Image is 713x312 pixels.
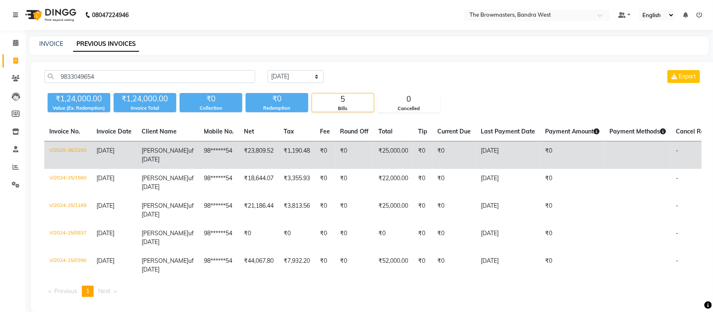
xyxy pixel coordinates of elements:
td: V/2024-25/0837 [44,224,91,252]
td: ₹0 [315,169,335,196]
div: ₹0 [180,93,242,105]
span: Fee [320,128,330,135]
td: ₹0 [540,224,604,252]
td: ₹7,932.20 [279,252,315,279]
span: [PERSON_NAME] [142,257,188,264]
td: ₹0 [413,141,432,169]
td: ₹22,000.00 [373,169,413,196]
span: Payment Methods [609,128,666,135]
td: ₹23,809.52 [239,141,279,169]
td: V/2024-25/0390 [44,252,91,279]
span: - [676,202,678,209]
div: Value (Ex. Redemption) [48,105,110,112]
td: ₹44,067.80 [239,252,279,279]
td: [DATE] [476,224,540,252]
td: ₹0 [413,252,432,279]
td: V/2024-25/1560 [44,169,91,196]
span: [DATE] [96,147,114,154]
span: Current Due [437,128,471,135]
a: INVOICE [39,40,63,48]
span: Net [244,128,254,135]
td: ₹25,000.00 [373,141,413,169]
td: ₹3,813.56 [279,196,315,224]
td: ₹0 [315,141,335,169]
td: ₹0 [335,141,373,169]
td: [DATE] [476,196,540,224]
button: Export [667,70,700,83]
div: Invoice Total [114,105,176,112]
span: [DATE] [96,202,114,209]
span: Next [98,287,111,295]
td: ₹0 [335,224,373,252]
td: ₹0 [540,141,604,169]
b: 08047224946 [92,3,129,27]
td: ₹0 [432,141,476,169]
td: ₹0 [413,224,432,252]
td: ₹0 [279,224,315,252]
div: Collection [180,105,242,112]
span: Round Off [340,128,368,135]
td: [DATE] [476,169,540,196]
td: ₹0 [432,224,476,252]
div: ₹1,24,000.00 [48,93,110,105]
span: Client Name [142,128,177,135]
td: ₹1,190.48 [279,141,315,169]
td: ₹21,186.44 [239,196,279,224]
td: [DATE] [476,141,540,169]
span: Last Payment Date [481,128,535,135]
span: Tip [418,128,427,135]
span: - [676,257,678,264]
td: V/2024-25/1169 [44,196,91,224]
div: Redemption [246,105,308,112]
td: ₹0 [373,224,413,252]
span: [PERSON_NAME] [142,229,188,237]
input: Search by Name/Mobile/Email/Invoice No [44,70,255,83]
span: Previous [54,287,77,295]
span: Mobile No. [204,128,234,135]
span: Export [679,73,696,80]
nav: Pagination [44,286,702,297]
span: [DATE] [96,229,114,237]
td: ₹0 [315,224,335,252]
div: Bills [312,105,374,112]
td: ₹0 [540,169,604,196]
td: ₹18,644.07 [239,169,279,196]
span: - [676,174,678,182]
td: ₹0 [315,196,335,224]
td: V/2025-26/2293 [44,141,91,169]
td: ₹0 [335,169,373,196]
span: [PERSON_NAME] [142,174,188,182]
div: ₹0 [246,93,308,105]
td: ₹0 [432,252,476,279]
td: [DATE] [476,252,540,279]
img: logo [21,3,79,27]
div: Cancelled [378,105,440,112]
div: 0 [378,93,440,105]
td: ₹0 [335,196,373,224]
td: ₹0 [315,252,335,279]
span: [DATE] [96,174,114,182]
span: Invoice Date [96,128,132,135]
td: ₹0 [413,196,432,224]
td: ₹25,000.00 [373,196,413,224]
td: ₹0 [239,224,279,252]
span: Tax [284,128,294,135]
span: Total [378,128,393,135]
div: 5 [312,93,374,105]
span: Payment Amount [545,128,599,135]
span: [PERSON_NAME] [142,202,188,209]
td: ₹52,000.00 [373,252,413,279]
span: - [676,147,678,154]
td: ₹0 [432,196,476,224]
td: ₹3,355.93 [279,169,315,196]
span: [PERSON_NAME] [142,147,188,154]
div: ₹1,24,000.00 [114,93,176,105]
td: ₹0 [335,252,373,279]
span: Invoice No. [49,128,80,135]
td: ₹0 [432,169,476,196]
td: ₹0 [413,169,432,196]
span: [DATE] [96,257,114,264]
span: 1 [86,287,89,295]
span: - [676,229,678,237]
a: PREVIOUS INVOICES [73,37,139,52]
